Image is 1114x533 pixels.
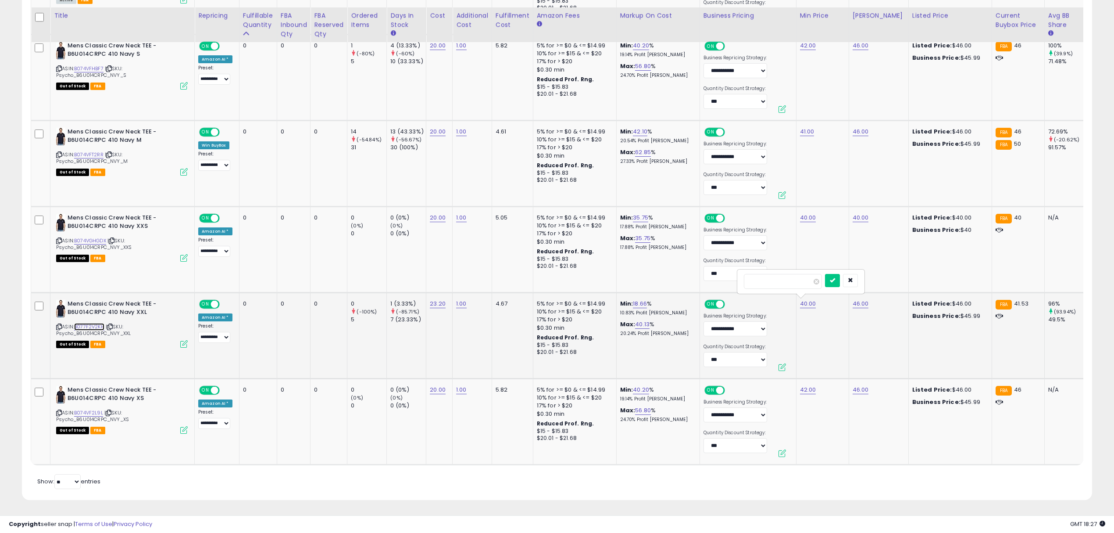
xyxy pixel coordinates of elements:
[620,224,693,230] p: 17.88% Profit [PERSON_NAME]
[351,128,386,136] div: 14
[703,172,767,178] label: Quantity Discount Strategy:
[357,308,377,315] small: (-100%)
[281,386,304,394] div: 0
[314,386,340,394] div: 0
[281,11,307,39] div: FBA inbound Qty
[620,234,636,242] b: Max:
[703,86,767,92] label: Quantity Discount Strategy:
[351,402,386,410] div: 0
[357,136,381,143] small: (-54.84%)
[1048,300,1084,308] div: 96%
[620,234,693,251] div: %
[633,41,649,50] a: 40.20
[218,301,232,308] span: OFF
[723,129,737,136] span: OFF
[537,222,610,230] div: 10% for >= $15 & <= $20
[74,237,106,245] a: B074VGHGDX
[37,477,100,486] span: Show: entries
[620,407,693,423] div: %
[351,316,386,324] div: 5
[56,409,129,422] span: | SKU: Psycho_B6U014CRPC_NVY_XS
[56,65,126,78] span: | SKU: Psycho_B6U014CRPC_NVY_S
[633,385,649,394] a: 40.20
[243,42,270,50] div: 0
[9,520,152,529] div: seller snap | |
[1048,58,1084,65] div: 71.48%
[705,43,716,50] span: ON
[620,386,693,402] div: %
[351,222,363,229] small: (0%)
[456,41,467,50] a: 1.00
[1054,50,1073,57] small: (39.9%)
[912,398,960,406] b: Business Price:
[537,394,610,402] div: 10% for >= $15 & <= $20
[620,72,693,79] p: 24.70% Profit [PERSON_NAME]
[56,341,89,348] span: All listings that are currently out of stock and unavailable for purchase on Amazon
[703,399,767,405] label: Business Repricing Strategy:
[351,11,383,29] div: Ordered Items
[1054,136,1079,143] small: (-20.62%)
[351,144,386,151] div: 31
[635,406,651,415] a: 56.80
[396,136,421,143] small: (-56.67%)
[1048,386,1077,394] div: N/A
[723,43,737,50] span: OFF
[633,213,648,222] a: 35.75
[56,214,188,261] div: ASIN:
[620,214,693,230] div: %
[56,169,89,176] span: All listings that are currently out of stock and unavailable for purchase on Amazon
[912,11,988,20] div: Listed Price
[430,213,446,222] a: 20.00
[430,41,446,50] a: 20.00
[281,42,304,50] div: 0
[68,42,174,60] b: Mens Classic Crew Neck TEE - B6U014CRPC 410 Navy S
[56,386,65,403] img: 41aKCtqHCPL._SL40_.jpg
[537,248,594,255] b: Reduced Prof. Rng.
[496,386,526,394] div: 5.82
[723,301,737,308] span: OFF
[200,387,211,394] span: ON
[218,387,232,394] span: OFF
[218,129,232,136] span: OFF
[620,41,633,50] b: Min:
[635,62,651,71] a: 56.80
[243,386,270,394] div: 0
[537,11,613,20] div: Amazon Fees
[853,41,869,50] a: 46.00
[912,398,985,406] div: $45.99
[620,310,693,316] p: 10.83% Profit [PERSON_NAME]
[1014,299,1028,308] span: 41.53
[537,316,610,324] div: 17% for > $20
[90,83,105,90] span: FBA
[1014,140,1021,148] span: 50
[703,11,793,20] div: Business Pricing
[496,128,526,136] div: 4.61
[390,144,426,151] div: 30 (100%)
[198,409,232,429] div: Preset:
[912,312,960,320] b: Business Price:
[351,230,386,238] div: 0
[56,323,131,336] span: | SKU: Psycho_B6U014CRPC_NVY_XXL
[705,129,716,136] span: ON
[853,127,869,136] a: 46.00
[496,214,526,222] div: 5.05
[56,214,65,231] img: 41aKCtqHCPL._SL40_.jpg
[912,54,960,62] b: Business Price:
[314,214,340,222] div: 0
[996,128,1012,137] small: FBA
[430,11,449,20] div: Cost
[703,55,767,61] label: Business Repricing Strategy:
[537,214,610,222] div: 5% for >= $0 & <= $14.99
[912,385,952,394] b: Listed Price:
[1014,213,1021,222] span: 40
[537,428,610,435] div: $15 - $15.83
[390,394,403,401] small: (0%)
[620,385,633,394] b: Min:
[430,299,446,308] a: 23.20
[200,129,211,136] span: ON
[620,299,633,308] b: Min:
[703,141,767,147] label: Business Repricing Strategy:
[90,427,105,434] span: FBA
[620,138,693,144] p: 20.54% Profit [PERSON_NAME]
[281,300,304,308] div: 0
